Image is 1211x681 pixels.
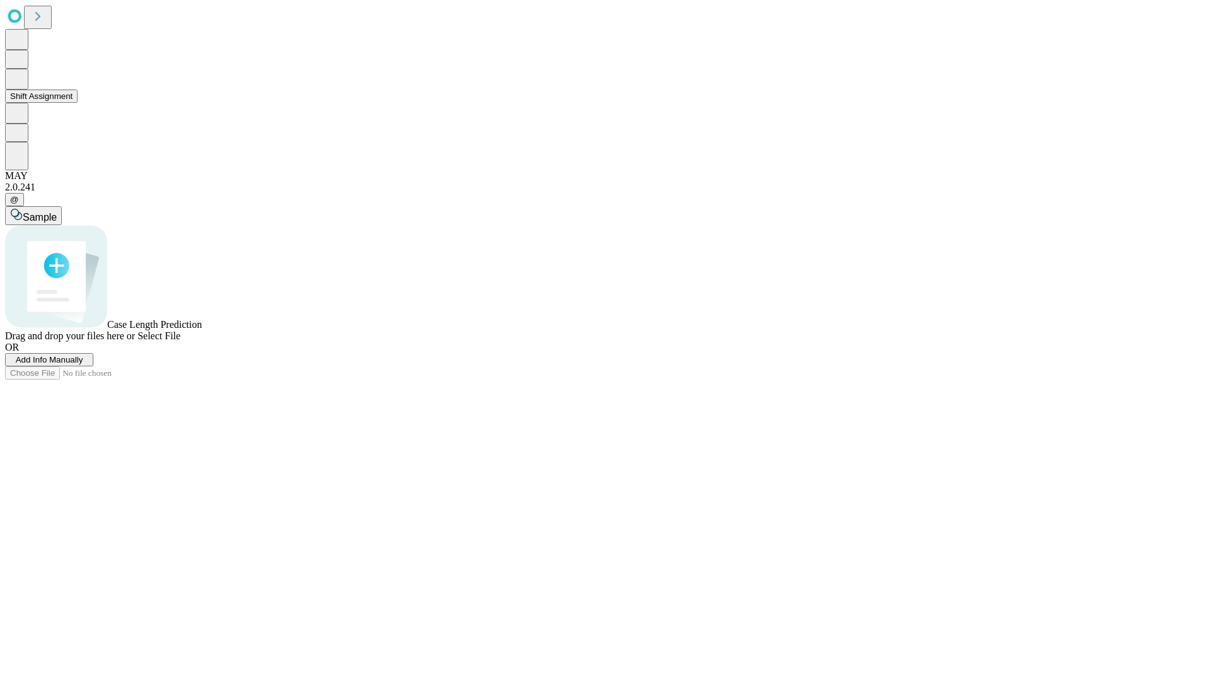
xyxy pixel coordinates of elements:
[5,193,24,206] button: @
[5,170,1206,182] div: MAY
[5,182,1206,193] div: 2.0.241
[23,212,57,223] span: Sample
[107,319,202,330] span: Case Length Prediction
[137,330,180,341] span: Select File
[5,353,93,366] button: Add Info Manually
[5,206,62,225] button: Sample
[10,195,19,204] span: @
[5,90,78,103] button: Shift Assignment
[5,330,135,341] span: Drag and drop your files here or
[16,355,83,364] span: Add Info Manually
[5,342,19,352] span: OR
